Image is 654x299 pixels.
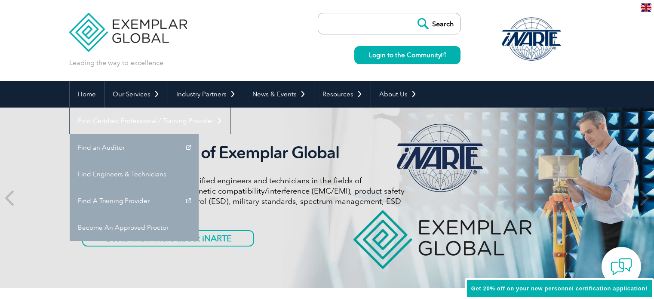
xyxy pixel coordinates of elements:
a: About Us [371,81,425,108]
p: Leading the way to excellence [69,58,163,68]
p: iNARTE certifications are for qualified engineers and technicians in the fields of telecommunicat... [82,176,405,217]
a: Find Certified Professional / Training Provider [70,108,230,134]
img: en [641,3,651,12]
span: Get 20% off on your new personnel certification application! [471,285,648,292]
a: Login to the Community [354,46,461,64]
a: Become An Approved Proctor [70,214,199,241]
a: Industry Partners [168,81,244,108]
a: Our Services [104,81,168,108]
img: open_square.png [441,52,446,57]
a: Resources [314,81,371,108]
a: Find A Training Provider [70,188,199,214]
a: Home [70,81,104,108]
a: Find Engineers & Technicians [70,161,199,188]
a: News & Events [244,81,314,108]
a: Find an Auditor [70,134,199,161]
img: contact-chat.png [611,256,632,277]
input: Search [413,13,460,34]
h2: iNARTE is a Part of Exemplar Global [82,143,405,163]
